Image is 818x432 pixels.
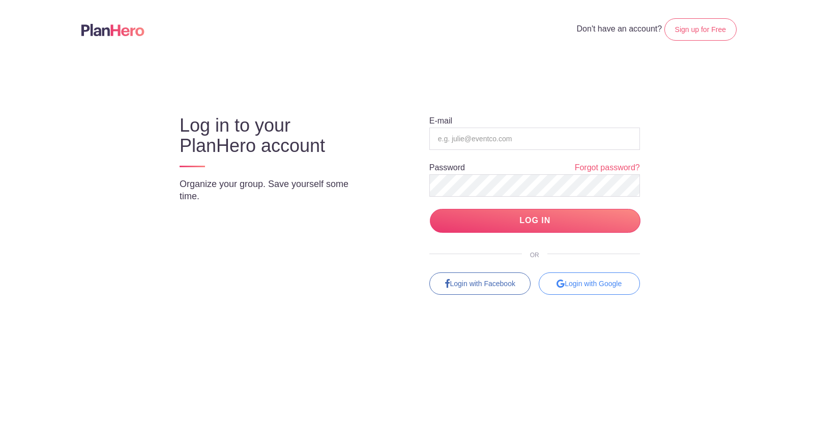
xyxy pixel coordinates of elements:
[180,178,371,202] p: Organize your group. Save yourself some time.
[429,272,531,295] a: Login with Facebook
[664,18,737,41] a: Sign up for Free
[429,117,452,125] label: E-mail
[522,252,547,259] span: OR
[430,209,640,233] input: LOG IN
[81,24,144,36] img: Logo main planhero
[180,115,371,156] h3: Log in to your PlanHero account
[429,164,465,172] label: Password
[539,272,640,295] div: Login with Google
[577,24,662,33] span: Don't have an account?
[429,128,640,150] input: e.g. julie@eventco.com
[575,162,640,174] a: Forgot password?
